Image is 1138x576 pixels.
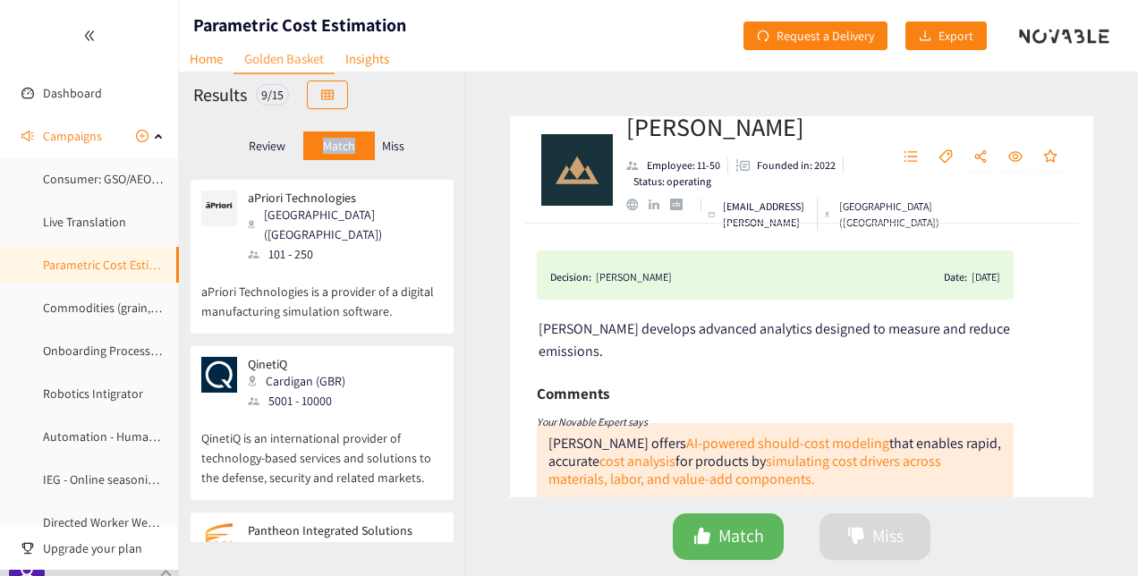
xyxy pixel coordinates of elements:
span: sound [21,130,34,142]
a: simulating cost drivers across materials, labor, and value-add components. [548,452,941,488]
span: Date: [944,268,967,286]
button: share-alt [964,143,997,172]
img: Snapshot of the company's website [201,191,237,226]
a: Directed Worker Wearables – Manufacturing [43,514,276,530]
div: 5001 - 10000 [248,391,356,411]
div: Cardigan (GBR) [248,371,356,391]
div: [GEOGRAPHIC_DATA] ([GEOGRAPHIC_DATA]) [825,199,943,231]
li: Employees [626,157,728,174]
span: star [1043,149,1057,165]
div: 9 / 15 [256,84,289,106]
a: Live Translation [43,214,126,230]
a: Onboarding Process Mgmt [43,343,183,359]
a: Commodities (grain, sweeteners, seasonings, oils) [43,300,306,316]
span: Miss [872,522,904,550]
p: Employee: 11-50 [647,157,720,174]
span: trophy [21,542,34,555]
a: Robotics Intigrator [43,385,143,402]
a: linkedin [649,199,670,210]
p: Review [249,139,285,153]
a: crunchbase [670,199,692,210]
button: table [307,80,348,109]
span: like [693,527,711,547]
a: AI-powered should-cost modeling [686,434,889,453]
div: [PERSON_NAME] offers that enables rapid, accurate for products by [548,434,1001,488]
span: table [321,89,334,103]
p: aPriori Technologies is a provider of a digital manufacturing simulation software. [201,264,443,321]
p: Founded in: 2022 [757,157,836,174]
li: Founded in year [728,157,844,174]
button: downloadExport [905,21,987,50]
p: QinetiQ [248,357,345,371]
p: Miss [382,139,404,153]
span: plus-circle [136,130,149,142]
h1: Parametric Cost Estimation [193,13,406,38]
span: tag [938,149,953,165]
a: Insights [335,45,400,72]
button: eye [999,143,1032,172]
button: likeMatch [673,513,784,560]
span: Decision: [550,268,591,286]
p: QinetiQ is an international provider of technology-based services and solutions to the defense, s... [201,411,443,487]
a: Home [179,45,234,72]
button: unordered-list [895,143,927,172]
span: dislike [847,527,865,547]
p: Match [323,139,355,153]
i: Your Novable Expert says [537,415,648,428]
a: website [626,199,649,210]
img: Company Logo [541,134,613,206]
p: aPriori Technologies [248,191,430,205]
span: Request a Delivery [777,26,874,46]
span: Export [938,26,973,46]
h2: [PERSON_NAME] [626,109,873,145]
a: Automation - Humanoid Hand [43,428,204,445]
div: [DATE] [972,268,1000,286]
span: redo [757,30,769,44]
span: share-alt [973,149,988,165]
a: Golden Basket [234,45,335,74]
a: Consumer: GSO/AEO Solutions [43,171,205,187]
button: tag [930,143,962,172]
iframe: Chat Widget [1049,490,1138,576]
span: download [919,30,931,44]
div: [PERSON_NAME] [596,268,672,286]
img: Snapshot of the company's website [201,357,237,393]
button: dislikeMiss [820,513,930,560]
h6: Comments [537,380,609,407]
a: Dashboard [43,85,102,101]
h2: Results [193,82,247,107]
span: Campaigns [43,118,102,154]
span: Match [718,522,764,550]
a: Parametric Cost Estimation [43,257,187,273]
span: double-left [83,30,96,42]
span: eye [1008,149,1023,165]
img: Snapshot of the company's website [201,523,237,559]
span: [PERSON_NAME] develops advanced analytics designed to measure and reduce emissions. [539,319,1010,360]
p: [EMAIL_ADDRESS][PERSON_NAME] [723,199,810,231]
button: star [1034,143,1066,172]
li: Status [626,174,711,190]
p: Status: operating [633,174,711,190]
button: redoRequest a Delivery [743,21,887,50]
div: [GEOGRAPHIC_DATA] ([GEOGRAPHIC_DATA]) [248,205,441,244]
span: unordered-list [904,149,918,165]
a: IEG - Online seasoning monitoring [43,471,224,487]
p: Pantheon Integrated Solutions [248,523,430,538]
span: Upgrade your plan [43,530,165,566]
a: cost analysis [599,452,675,470]
div: 101 - 250 [248,244,441,264]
